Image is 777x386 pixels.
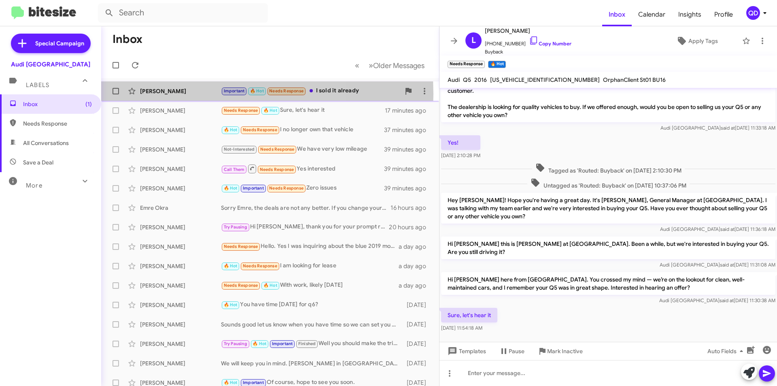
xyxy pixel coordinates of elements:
[140,223,221,231] div: [PERSON_NAME]
[140,126,221,134] div: [PERSON_NAME]
[263,283,277,288] span: 🔥 Hot
[224,283,258,288] span: Needs Response
[140,107,221,115] div: [PERSON_NAME]
[527,178,690,190] span: Untagged as 'Routed: Buyback' on [DATE] 10:37:06 PM
[373,61,425,70] span: Older Messages
[403,301,433,309] div: [DATE]
[263,108,277,113] span: 🔥 Hot
[23,158,53,166] span: Save a Deal
[221,183,384,193] div: Zero issues
[23,100,92,108] span: Inbox
[221,281,399,290] div: With work, likely [DATE]
[260,147,295,152] span: Needs Response
[221,359,403,367] div: We will keep you in mind. [PERSON_NAME] in [GEOGRAPHIC_DATA] service is one of the best and we ar...
[721,125,735,131] span: said at
[490,76,600,83] span: [US_VEHICLE_IDENTIFICATION_NUMBER]
[403,359,433,367] div: [DATE]
[221,145,384,154] div: We have very low mileage
[243,186,264,191] span: Important
[547,344,583,358] span: Mark Inactive
[509,344,524,358] span: Pause
[602,3,632,26] a: Inbox
[632,3,672,26] span: Calendar
[260,167,294,172] span: Needs Response
[221,242,399,251] div: Hello. Yes I was inquiring about the blue 2019 model 3. I was speaking to [PERSON_NAME] and [PERS...
[140,262,221,270] div: [PERSON_NAME]
[448,61,485,68] small: Needs Response
[403,320,433,328] div: [DATE]
[140,320,221,328] div: [PERSON_NAME]
[85,100,92,108] span: (1)
[389,223,433,231] div: 20 hours ago
[221,86,400,96] div: I sold it already
[350,57,429,74] nav: Page navigation example
[298,341,316,346] span: Finished
[660,226,775,232] span: Audi [GEOGRAPHIC_DATA] [DATE] 11:36:18 AM
[224,263,238,269] span: 🔥 Hot
[448,76,460,83] span: Audi
[660,125,775,131] span: Audi [GEOGRAPHIC_DATA] [DATE] 11:33:18 AM
[243,127,277,132] span: Needs Response
[221,320,403,328] div: Sounds good let us know when you have time so we can set you an appointment.
[441,237,775,259] p: Hi [PERSON_NAME] this is [PERSON_NAME] at [GEOGRAPHIC_DATA]. Been a while, but we're interested i...
[384,165,433,173] div: 39 minutes ago
[221,125,384,134] div: I no longer own that vehicle
[488,61,505,68] small: 🔥 Hot
[224,341,247,346] span: Try Pausing
[493,344,531,358] button: Pause
[707,344,746,358] span: Auto Fields
[11,60,90,68] div: Audi [GEOGRAPHIC_DATA]
[720,262,734,268] span: said at
[385,107,433,115] div: 17 minutes ago
[224,224,247,230] span: Try Pausing
[113,33,142,46] h1: Inbox
[529,41,571,47] a: Copy Number
[399,282,433,290] div: a day ago
[739,6,768,20] button: QD
[485,48,571,56] span: Buyback
[221,164,384,174] div: Yes interested
[603,76,666,83] span: OrphanClient St01 BU16
[655,34,738,48] button: Apply Tags
[485,26,571,36] span: [PERSON_NAME]
[272,341,293,346] span: Important
[221,300,403,309] div: You have time [DATE] for q6?
[471,34,476,47] span: L
[384,126,433,134] div: 37 minutes ago
[269,186,304,191] span: Needs Response
[224,127,238,132] span: 🔥 Hot
[660,262,775,268] span: Audi [GEOGRAPHIC_DATA] [DATE] 11:31:08 AM
[11,34,91,53] a: Special Campaign
[399,262,433,270] div: a day ago
[140,165,221,173] div: [PERSON_NAME]
[224,186,238,191] span: 🔥 Hot
[140,359,221,367] div: [PERSON_NAME]
[221,339,403,348] div: Well you should make the trip because we have agreed numbers even if you both show up at the same...
[441,308,497,322] p: Sure, let's hear it
[384,184,433,192] div: 39 minutes ago
[746,6,760,20] div: QD
[441,193,775,224] p: Hey [PERSON_NAME]! Hope you're having a great day. It's [PERSON_NAME], General Manager at [GEOGRA...
[403,340,433,348] div: [DATE]
[659,297,775,303] span: Audi [GEOGRAPHIC_DATA] [DATE] 11:30:38 AM
[253,341,266,346] span: 🔥 Hot
[369,60,373,70] span: »
[701,344,753,358] button: Auto Fields
[708,3,739,26] span: Profile
[243,380,264,385] span: Important
[98,3,268,23] input: Search
[355,60,359,70] span: «
[224,108,258,113] span: Needs Response
[221,261,399,271] div: I am looking for lease
[224,167,245,172] span: Call Them
[672,3,708,26] a: Insights
[532,163,685,175] span: Tagged as 'Routed: Buyback' on [DATE] 2:10:30 PM
[485,36,571,48] span: [PHONE_NUMBER]
[224,244,258,249] span: Needs Response
[250,88,264,94] span: 🔥 Hot
[224,147,255,152] span: Not-Interested
[140,87,221,95] div: [PERSON_NAME]
[140,301,221,309] div: [PERSON_NAME]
